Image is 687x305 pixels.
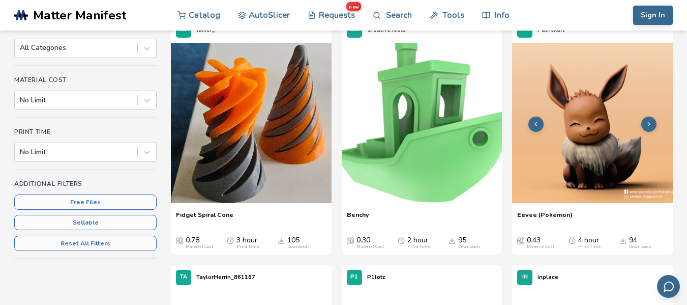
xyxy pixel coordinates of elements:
[619,236,626,244] span: Downloads
[527,244,554,249] div: Material Cost
[196,272,255,283] p: TaylorHerrin_861187
[633,6,673,25] button: Sign In
[176,236,183,244] span: Average Cost
[407,236,430,249] div: 2 hour
[20,96,22,104] input: No Limit
[356,236,384,249] div: 0.30
[347,211,369,226] a: Benchy
[278,236,285,244] span: Downloads
[527,236,554,249] div: 0.43
[14,24,157,31] h4: Categories
[629,244,651,249] div: Downloads
[14,180,157,187] h4: Additional Filters
[350,274,358,281] span: P1
[569,236,576,244] span: Average Print Time
[629,236,651,249] div: 94
[14,128,157,135] h4: Print Time
[346,2,361,11] span: new
[578,244,601,249] div: Print Time
[180,274,187,281] span: TA
[186,236,213,249] div: 0.78
[537,272,558,283] p: inplace
[20,148,22,156] input: No Limit
[14,215,157,230] button: Sellable
[512,43,673,206] a: Eevee (Pokemon)
[227,236,234,244] span: Average Print Time
[287,236,310,249] div: 105
[14,236,157,251] button: Reset All Filters
[236,236,259,249] div: 3 hour
[657,275,680,298] button: Send feedback via email
[20,44,22,52] input: All Categories
[14,76,157,84] h4: Material Cost
[14,195,157,210] button: Free Files
[458,236,481,249] div: 95
[367,272,385,283] p: P1lotz
[578,236,601,249] div: 4 hour
[449,236,456,244] span: Downloads
[517,236,524,244] span: Average Cost
[356,244,384,249] div: Material Cost
[517,211,573,226] a: Eevee (Pokemon)
[287,244,310,249] div: Downloads
[347,236,354,244] span: Average Cost
[398,236,405,244] span: Average Print Time
[186,244,213,249] div: Material Cost
[458,244,481,249] div: Downloads
[522,274,528,281] span: IN
[236,244,259,249] div: Print Time
[176,211,233,226] a: Fidget Spiral Cone
[512,43,673,204] img: Eevee (Pokemon)
[407,244,430,249] div: Print Time
[33,8,126,22] span: Matter Manifest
